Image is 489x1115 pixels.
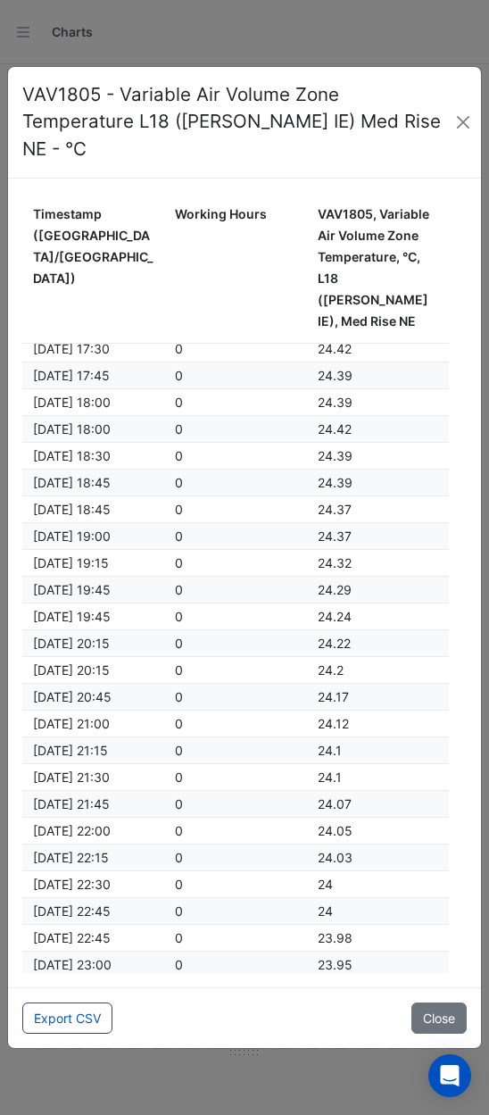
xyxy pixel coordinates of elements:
span: 24.42 [318,341,352,356]
span: 0 [175,957,183,972]
span: 24.03 [318,850,352,865]
span: 17/02/2024 19:45 [33,582,111,597]
span: 24.37 [318,528,352,544]
span: 17/02/2024 18:00 [33,395,111,410]
span: 17/02/2024 23:00 [33,957,112,972]
span: 24.39 [318,368,352,383]
span: 23.98 [318,930,352,945]
span: 17/02/2024 18:30 [33,448,111,463]
span: 0 [175,341,183,356]
span: 24.24 [318,609,352,624]
span: 0 [175,716,183,731]
span: 24.37 [318,502,352,517]
span: Working Hours [175,206,267,221]
span: 24.32 [318,555,352,570]
span: 24.05 [318,823,352,838]
span: 23.95 [318,957,352,972]
span: Timestamp ([GEOGRAPHIC_DATA]/[GEOGRAPHIC_DATA]) [33,206,153,286]
span: 24.17 [318,689,349,704]
span: 0 [175,662,183,678]
datatable-header-cell: VAV1805, Variable Air Volume Zone Temperature, °C, L18 (NABERS IE), Med Rise NE [307,193,449,344]
span: 24 [318,903,333,919]
span: 0 [175,502,183,517]
span: 24.39 [318,475,352,490]
span: 17/02/2024 20:15 [33,662,110,678]
span: 0 [175,850,183,865]
span: 17/02/2024 19:45 [33,609,111,624]
button: Export CSV [22,1003,112,1034]
span: 0 [175,903,183,919]
span: 0 [175,448,183,463]
span: 17/02/2024 17:45 [33,368,110,383]
span: 17/02/2024 19:15 [33,555,109,570]
span: 24.07 [318,796,352,811]
div: Open Intercom Messenger [428,1054,471,1097]
span: 17/02/2024 22:45 [33,903,111,919]
span: 0 [175,395,183,410]
span: 17/02/2024 17:30 [33,341,110,356]
span: 0 [175,823,183,838]
span: 24.29 [318,582,352,597]
span: 0 [175,528,183,544]
span: 0 [175,770,183,785]
datatable-header-cell: Timestamp (Australia/Melbourne) [22,193,164,344]
span: 24.42 [318,421,352,437]
span: 17/02/2024 18:45 [33,475,111,490]
span: 17/02/2024 21:45 [33,796,110,811]
span: 0 [175,877,183,892]
span: 17/02/2024 21:00 [33,716,110,731]
span: 17/02/2024 20:15 [33,636,110,651]
span: 17/02/2024 22:45 [33,930,111,945]
span: 0 [175,609,183,624]
span: 17/02/2024 20:45 [33,689,112,704]
span: 17/02/2024 18:45 [33,502,111,517]
span: 17/02/2024 22:30 [33,877,111,892]
span: 24.1 [318,770,342,785]
span: 17/02/2024 22:15 [33,850,109,865]
span: 0 [175,368,183,383]
span: 0 [175,743,183,758]
span: 24.2 [318,662,344,678]
span: 0 [175,475,183,490]
span: 24.1 [318,743,342,758]
span: 0 [175,421,183,437]
span: 0 [175,555,183,570]
span: 17/02/2024 19:00 [33,528,111,544]
span: 17/02/2024 21:30 [33,770,110,785]
span: 0 [175,796,183,811]
span: 17/02/2024 18:00 [33,421,111,437]
span: 24.22 [318,636,351,651]
span: 0 [175,636,183,651]
span: 17/02/2024 22:00 [33,823,111,838]
span: 0 [175,930,183,945]
h4: VAV1805 - Variable Air Volume Zone Temperature L18 ([PERSON_NAME] IE) Med Rise NE - °C [22,81,453,163]
span: 24 [318,877,333,892]
span: VAV1805, Variable Air Volume Zone Temperature, °C, L18 ([PERSON_NAME] IE), Med Rise NE [318,206,429,329]
datatable-header-cell: Working Hours [164,193,306,344]
span: 24.39 [318,395,352,410]
span: 17/02/2024 21:15 [33,743,108,758]
span: 0 [175,582,183,597]
button: Close [453,109,474,136]
span: 0 [175,689,183,704]
button: Close [411,1003,467,1034]
span: 24.39 [318,448,352,463]
span: 24.12 [318,716,349,731]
